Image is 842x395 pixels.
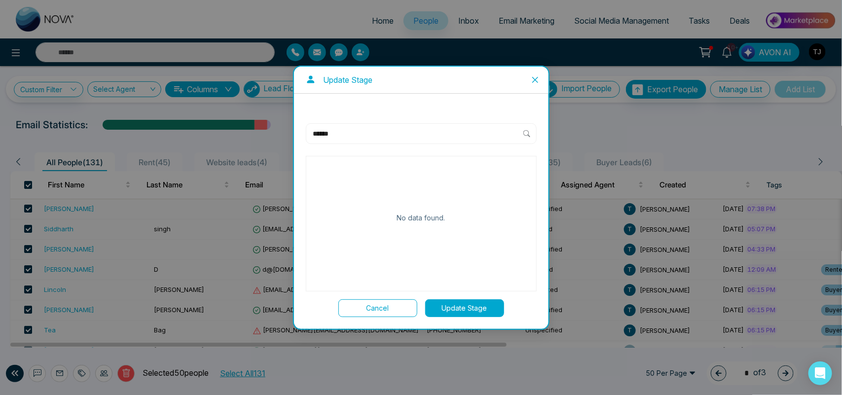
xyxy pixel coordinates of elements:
p: Update Stage [324,74,373,85]
button: Cancel [338,299,417,317]
button: Close [522,67,549,93]
div: No data found. [306,156,536,280]
button: Update Stage [425,299,504,317]
div: Open Intercom Messenger [808,361,832,385]
span: close [531,76,539,84]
